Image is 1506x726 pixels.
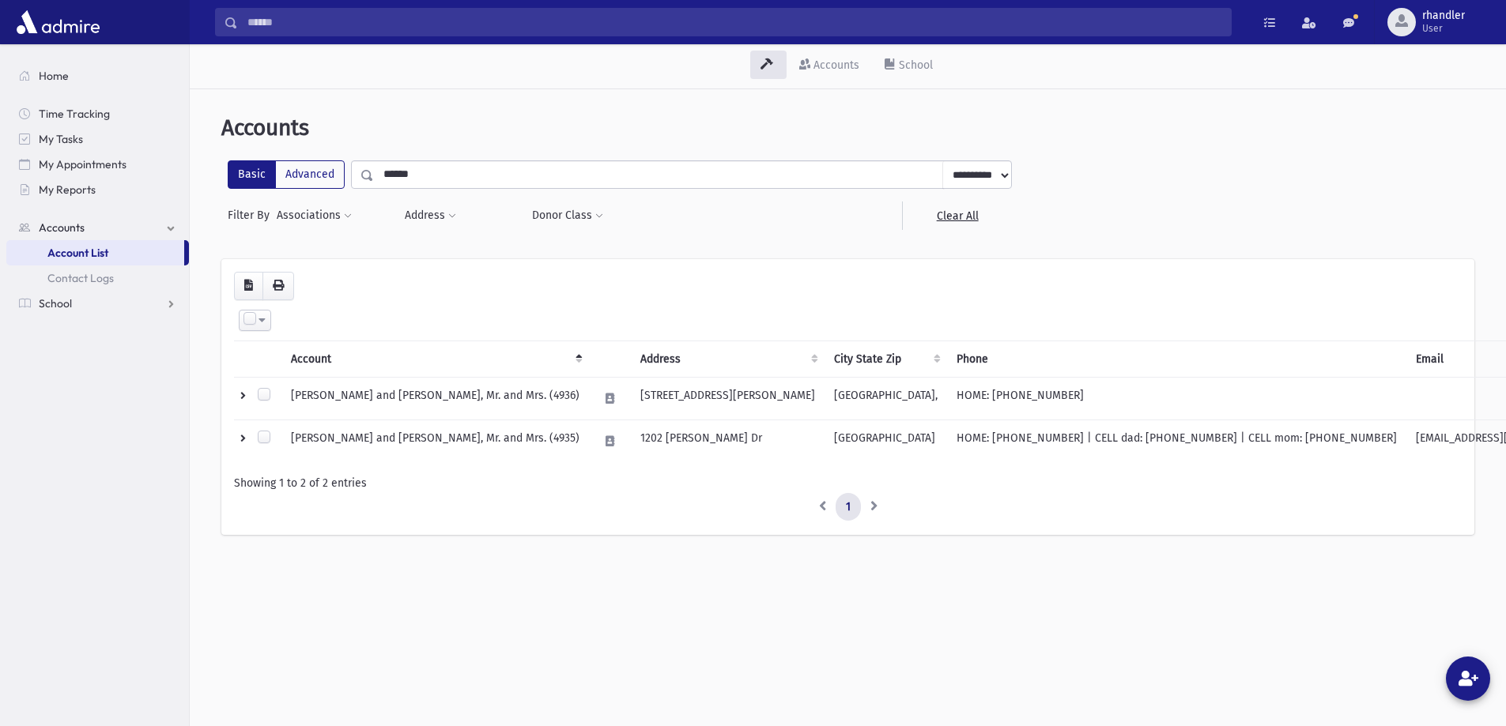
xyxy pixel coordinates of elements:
span: Contact Logs [47,271,114,285]
button: Donor Class [531,201,604,230]
a: Accounts [6,215,189,240]
td: 1202 [PERSON_NAME] Dr [631,419,825,462]
a: Clear All [902,201,1012,230]
a: Accounts [787,44,872,88]
span: Account List [47,246,108,260]
td: [PERSON_NAME] and [PERSON_NAME], Mr. and Mrs. (4935) [281,419,589,462]
a: My Reports [6,177,189,202]
a: My Tasks [6,126,189,152]
td: [GEOGRAPHIC_DATA], [825,377,947,419]
a: Home [6,63,189,88]
button: CSV [234,272,263,300]
a: Account List [6,240,184,265]
th: Account: activate to sort column descending [281,340,589,377]
th: Phone [947,340,1406,377]
td: HOME: [PHONE_NUMBER] | CELL dad: [PHONE_NUMBER] | CELL mom: [PHONE_NUMBER] [947,419,1406,462]
a: Time Tracking [6,101,189,126]
button: Print [262,272,294,300]
span: Accounts [221,115,309,141]
button: Associations [276,201,353,230]
a: School [872,44,945,88]
span: My Appointments [39,157,126,171]
div: Showing 1 to 2 of 2 entries [234,475,1462,491]
label: Advanced [275,160,345,189]
div: Accounts [810,58,859,72]
label: Basic [228,160,276,189]
td: [PERSON_NAME] and [PERSON_NAME], Mr. and Mrs. (4936) [281,377,589,419]
span: Time Tracking [39,107,110,121]
img: AdmirePro [13,6,104,38]
span: Accounts [39,220,85,235]
div: FilterModes [228,160,345,189]
td: HOME: [PHONE_NUMBER] [947,377,1406,419]
th: City State Zip : activate to sort column ascending [825,340,947,377]
button: Address [404,201,457,230]
span: Filter By [228,207,276,224]
div: School [896,58,933,72]
td: [GEOGRAPHIC_DATA] [825,419,947,462]
a: My Appointments [6,152,189,177]
span: rhandler [1422,9,1465,22]
span: My Reports [39,182,96,197]
a: 1 [836,493,861,521]
span: Home [39,69,69,83]
span: School [39,296,72,310]
a: Contact Logs [6,265,189,291]
span: My Tasks [39,132,83,146]
a: School [6,291,189,316]
th: Address : activate to sort column ascending [631,340,825,377]
span: User [1422,22,1465,35]
input: Search [238,8,1231,36]
td: [STREET_ADDRESS][PERSON_NAME] [631,377,825,419]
